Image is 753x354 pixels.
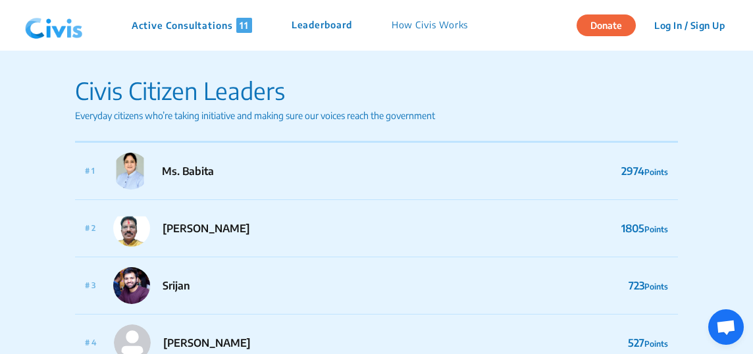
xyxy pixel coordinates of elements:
[646,15,733,36] button: Log In / Sign Up
[577,18,646,31] a: Donate
[644,167,668,177] span: Points
[163,278,190,293] p: Srijan
[621,220,668,236] p: 1805
[113,210,150,247] img: profile Picture
[577,14,636,36] button: Donate
[628,335,668,351] p: 527
[85,222,95,234] p: # 2
[292,18,352,33] p: Leaderboard
[20,6,88,45] img: navlogo.png
[85,165,95,177] p: # 1
[85,337,96,349] p: # 4
[236,18,252,33] span: 11
[85,280,95,291] p: # 3
[113,153,149,190] img: profile Picture
[621,163,668,179] p: 2974
[708,309,744,345] div: Open chat
[629,278,668,293] p: 723
[113,267,150,304] img: profile Picture
[644,224,668,234] span: Points
[75,109,435,122] p: Everyday citizens who’re taking initiative and making sure our voices reach the government
[644,339,668,349] span: Points
[163,220,250,236] p: [PERSON_NAME]
[644,282,668,291] span: Points
[75,73,435,109] p: Civis Citizen Leaders
[163,335,251,351] p: [PERSON_NAME]
[392,18,469,33] p: How Civis Works
[132,18,252,33] p: Active Consultations
[162,163,214,179] p: Ms. Babita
